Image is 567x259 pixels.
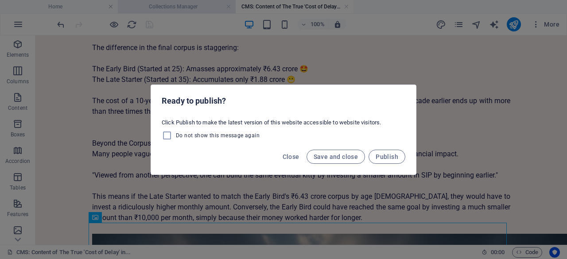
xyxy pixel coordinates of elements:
[283,153,299,160] span: Close
[151,115,416,144] div: Click Publish to make the latest version of this website accessible to website visitors.
[376,153,398,160] span: Publish
[314,153,358,160] span: Save and close
[176,132,260,139] span: Do not show this message again
[279,150,303,164] button: Close
[307,150,365,164] button: Save and close
[162,96,405,106] h2: Ready to publish?
[369,150,405,164] button: Publish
